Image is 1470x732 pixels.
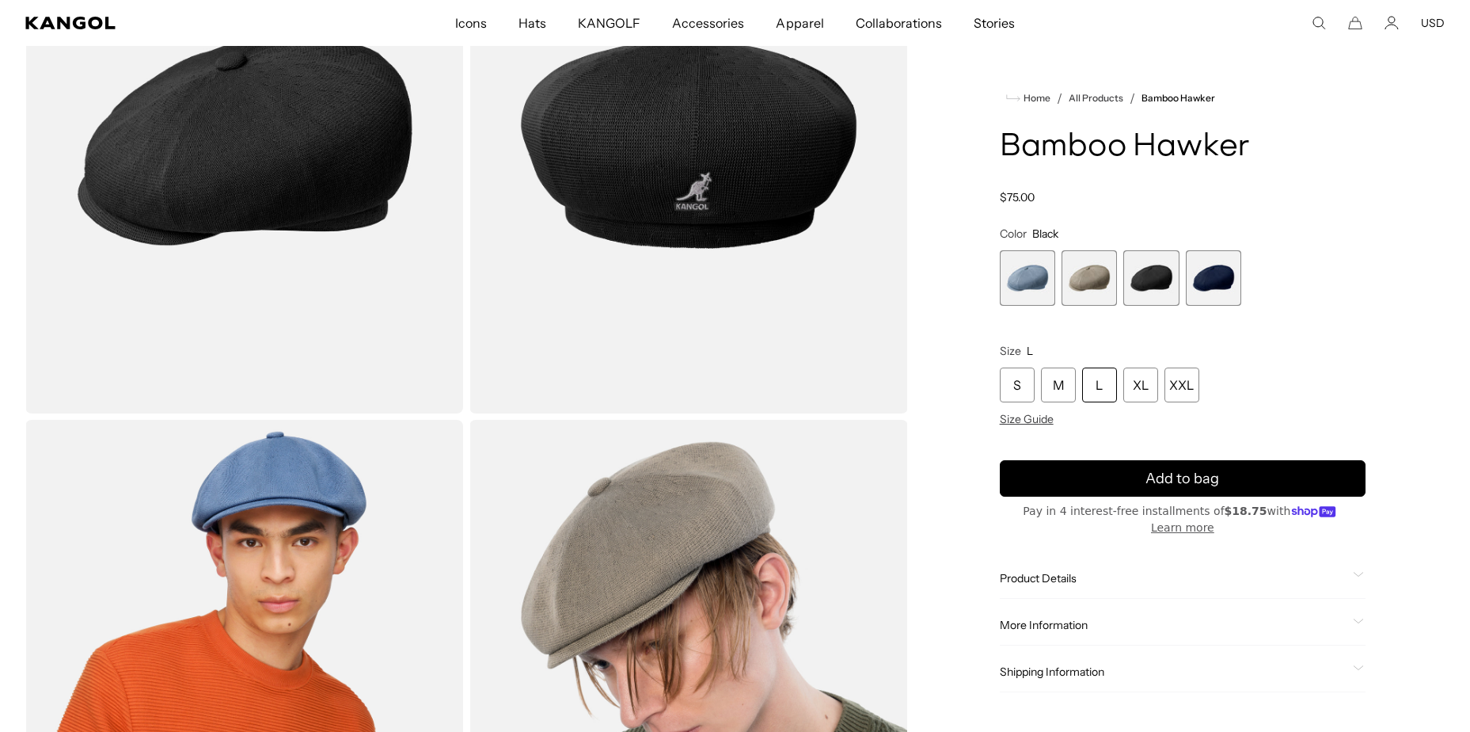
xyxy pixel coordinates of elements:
[1020,93,1050,104] span: Home
[1006,91,1050,105] a: Home
[1062,250,1117,306] div: 2 of 4
[1385,16,1399,30] a: Account
[1000,227,1027,241] span: Color
[1000,571,1347,585] span: Product Details
[1145,468,1219,490] span: Add to bag
[1041,368,1076,402] div: M
[1032,227,1058,241] span: Black
[1123,250,1179,306] div: 3 of 4
[1082,368,1117,402] div: L
[1123,89,1135,108] li: /
[1186,250,1241,306] label: Dark Blue
[1123,250,1179,306] label: Black
[1000,250,1055,306] div: 1 of 4
[1000,665,1347,679] span: Shipping Information
[1348,16,1362,30] button: Cart
[1069,93,1123,104] a: All Products
[1027,344,1033,358] span: L
[1000,368,1035,402] div: S
[1186,250,1241,306] div: 4 of 4
[1050,89,1062,108] li: /
[1000,618,1347,632] span: More Information
[1000,130,1366,165] h1: Bamboo Hawker
[1062,250,1117,306] label: Smog
[1123,368,1158,402] div: XL
[1000,190,1035,204] span: $75.00
[1000,412,1054,426] span: Size Guide
[1000,344,1021,358] span: Size
[1164,368,1199,402] div: XXL
[1141,93,1215,104] a: Bamboo Hawker
[1000,89,1366,108] nav: breadcrumbs
[1000,460,1366,497] button: Add to bag
[1000,250,1055,306] label: DENIM BLUE
[1312,16,1326,30] summary: Search here
[25,17,301,29] a: Kangol
[1421,16,1445,30] button: USD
